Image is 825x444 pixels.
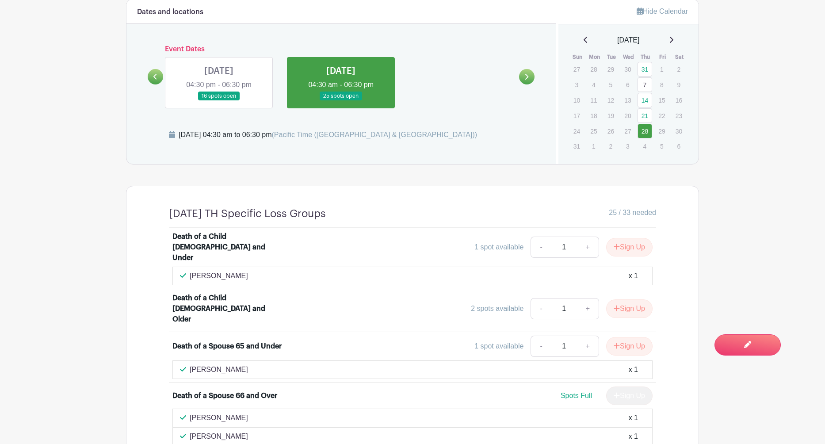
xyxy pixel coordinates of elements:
p: 5 [603,78,618,92]
span: Spots Full [561,392,592,399]
th: Sun [569,53,586,61]
p: 6 [672,139,686,153]
div: x 1 [629,364,638,375]
p: [PERSON_NAME] [190,431,248,442]
p: 5 [654,139,669,153]
a: 21 [638,108,652,123]
p: 29 [603,62,618,76]
p: 3 [569,78,584,92]
span: (Pacific Time ([GEOGRAPHIC_DATA] & [GEOGRAPHIC_DATA])) [271,131,477,138]
div: x 1 [629,413,638,423]
span: [DATE] [617,35,639,46]
p: 2 [603,139,618,153]
th: Fri [654,53,671,61]
a: + [577,237,599,258]
p: 31 [569,139,584,153]
div: Death of a Child [DEMOGRAPHIC_DATA] and Older [172,293,282,325]
a: Hide Calendar [637,8,688,15]
p: 4 [638,139,652,153]
div: [DATE] 04:30 am to 06:30 pm [179,130,477,140]
p: 23 [672,109,686,122]
div: 2 spots available [471,303,523,314]
p: 13 [620,93,635,107]
p: 11 [586,93,601,107]
p: 4 [586,78,601,92]
p: 1 [654,62,669,76]
p: 1 [586,139,601,153]
a: 14 [638,93,652,107]
p: 26 [603,124,618,138]
p: [PERSON_NAME] [190,271,248,281]
th: Tue [603,53,620,61]
div: Death of a Spouse 65 and Under [172,341,282,352]
div: x 1 [629,431,638,442]
div: 1 spot available [474,341,523,352]
p: 28 [586,62,601,76]
a: 7 [638,77,652,92]
a: - [531,336,551,357]
p: 17 [569,109,584,122]
p: 30 [620,62,635,76]
span: 25 / 33 needed [609,207,656,218]
p: 29 [654,124,669,138]
a: 28 [638,124,652,138]
p: 27 [620,124,635,138]
button: Sign Up [606,238,653,256]
a: - [531,298,551,319]
p: 2 [672,62,686,76]
p: [PERSON_NAME] [190,413,248,423]
p: 22 [654,109,669,122]
p: 20 [620,109,635,122]
p: 15 [654,93,669,107]
button: Sign Up [606,299,653,318]
p: 16 [672,93,686,107]
div: 1 spot available [474,242,523,253]
p: 8 [654,78,669,92]
th: Sat [671,53,688,61]
p: 10 [569,93,584,107]
p: 19 [603,109,618,122]
a: 31 [638,62,652,77]
p: 12 [603,93,618,107]
h4: [DATE] TH Specific Loss Groups [169,207,326,220]
a: + [577,298,599,319]
div: Death of a Child [DEMOGRAPHIC_DATA] and Under [172,231,282,263]
div: Death of a Spouse 66 and Over [172,390,277,401]
th: Thu [637,53,654,61]
p: 25 [586,124,601,138]
p: 6 [620,78,635,92]
div: x 1 [629,271,638,281]
th: Wed [620,53,637,61]
p: 18 [586,109,601,122]
a: - [531,237,551,258]
th: Mon [586,53,603,61]
button: Sign Up [606,337,653,356]
p: 30 [672,124,686,138]
p: 3 [620,139,635,153]
a: + [577,336,599,357]
p: [PERSON_NAME] [190,364,248,375]
p: 24 [569,124,584,138]
p: 9 [672,78,686,92]
h6: Event Dates [163,45,519,54]
h6: Dates and locations [137,8,203,16]
p: 27 [569,62,584,76]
